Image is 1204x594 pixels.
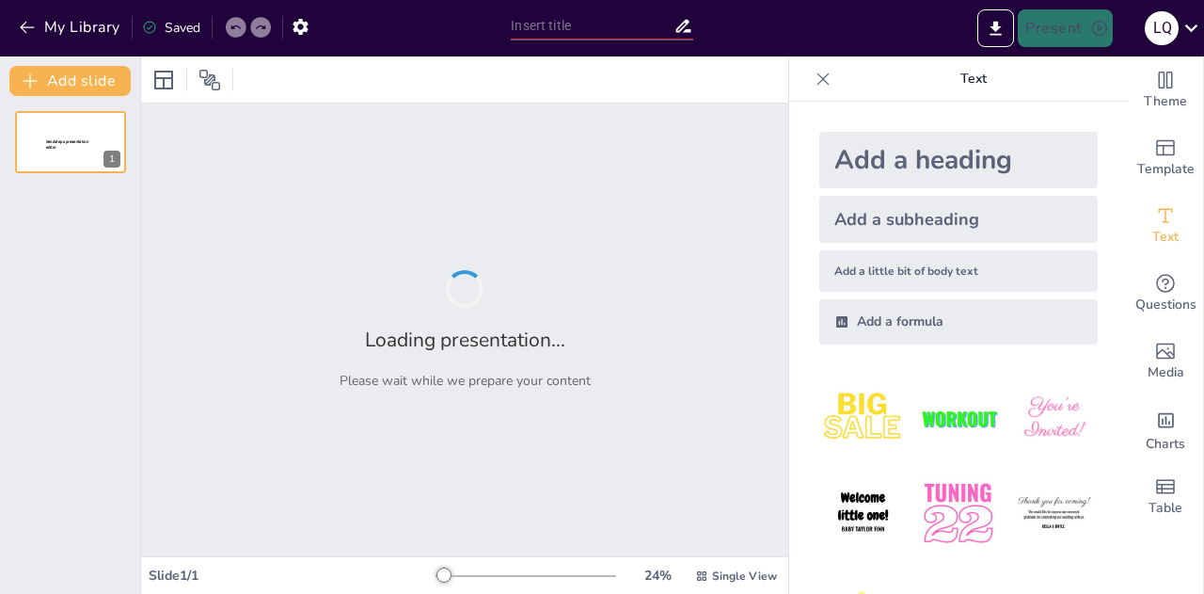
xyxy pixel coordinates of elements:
div: Add a table [1128,463,1203,531]
button: My Library [14,12,128,42]
button: Export to PowerPoint [977,9,1014,47]
img: 6.jpeg [1010,470,1098,557]
div: Layout [149,65,179,95]
div: Change the overall theme [1128,56,1203,124]
img: 4.jpeg [819,470,907,557]
img: 2.jpeg [914,375,1002,462]
input: Insert title [511,12,673,40]
button: l q [1145,9,1179,47]
span: Sendsteps presentation editor [46,139,88,150]
span: Single View [712,569,777,584]
div: Add a heading [819,132,1098,188]
div: l q [1145,11,1179,45]
div: Add ready made slides [1128,124,1203,192]
img: 5.jpeg [914,470,1002,557]
span: Template [1137,159,1195,180]
span: Media [1148,362,1184,383]
span: Questions [1135,295,1196,315]
div: 1 [103,151,120,168]
div: Add a formula [819,299,1098,345]
div: Slide 1 / 1 [149,567,436,585]
div: 24 % [635,567,680,585]
div: Add charts and graphs [1128,395,1203,463]
span: Theme [1144,91,1187,112]
div: Saved [142,19,200,37]
span: Position [198,69,221,91]
h2: Loading presentation... [365,327,565,353]
img: 3.jpeg [1010,375,1098,462]
p: Please wait while we prepare your content [340,372,591,390]
button: Add slide [9,66,131,96]
div: Add text boxes [1128,192,1203,260]
div: Add images, graphics, shapes or video [1128,328,1203,395]
div: Add a little bit of body text [819,250,1098,292]
div: Get real-time input from your audience [1128,260,1203,328]
button: Present [1018,9,1112,47]
span: Text [1152,227,1179,248]
span: Charts [1146,434,1185,455]
p: Text [838,56,1109,102]
img: 1.jpeg [819,375,907,462]
div: Add a subheading [819,196,1098,243]
div: 1 [15,111,126,173]
span: Table [1149,498,1182,519]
